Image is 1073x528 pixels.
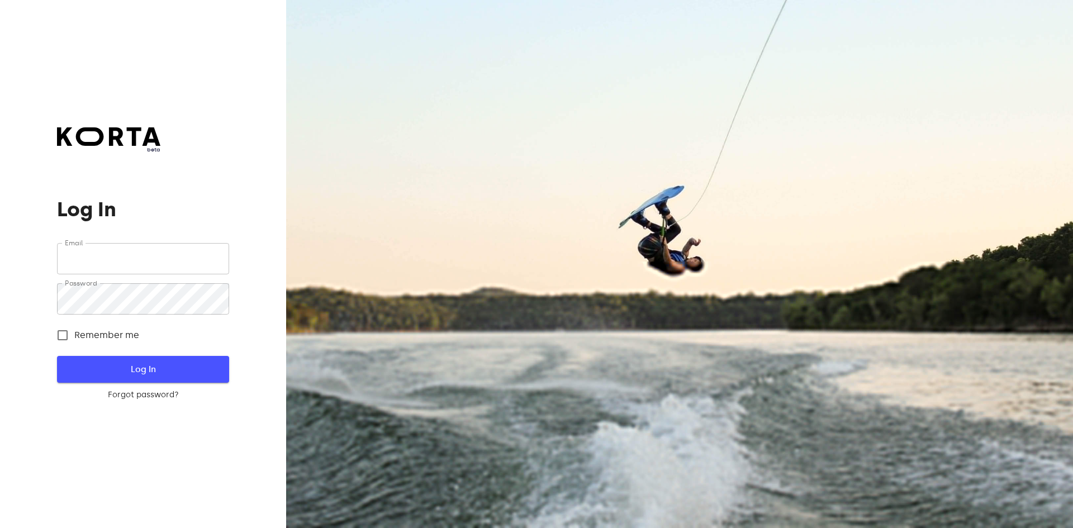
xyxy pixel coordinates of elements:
button: Log In [57,356,229,383]
a: Forgot password? [57,389,229,401]
span: beta [57,146,160,154]
span: Remember me [74,329,139,342]
img: Korta [57,127,160,146]
h1: Log In [57,198,229,221]
a: beta [57,127,160,154]
span: Log In [75,362,211,377]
